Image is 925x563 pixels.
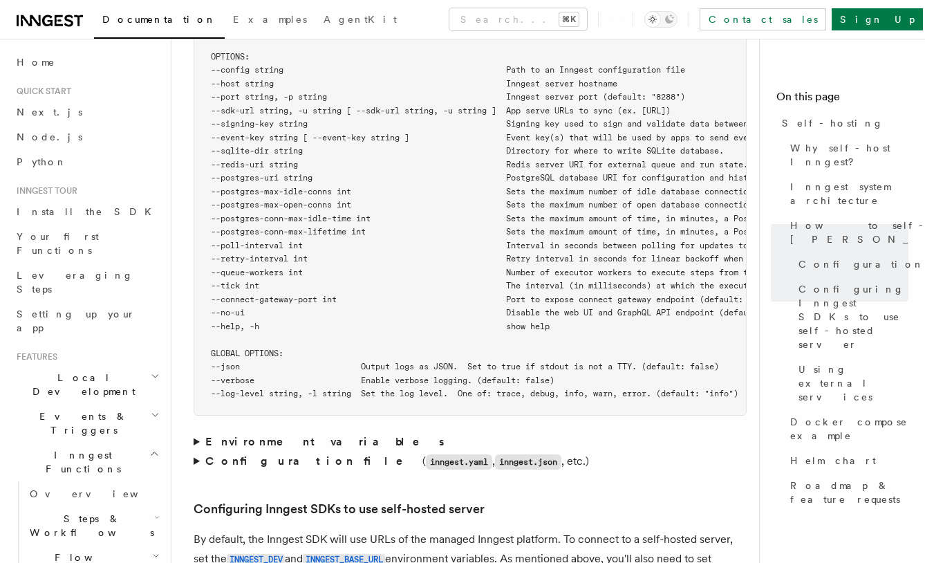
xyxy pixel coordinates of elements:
a: Configuration [793,252,908,277]
span: --tick int The interval (in milliseconds) at which the executor polls the queue (default: 150) [211,281,908,290]
a: Roadmap & feature requests [785,473,908,512]
span: --log-level string, -l string Set the log level. One of: trace, debug, info, warn, error. (defaul... [211,389,738,398]
code: inngest.json [495,454,561,470]
a: Leveraging Steps [11,263,162,302]
span: Python [17,156,67,167]
code: inngest.yaml [426,454,492,470]
span: --verbose Enable verbose logging. (default: false) [211,376,554,385]
span: Roadmap & feature requests [790,479,908,506]
span: Configuration [798,257,924,271]
a: Using external services [793,357,908,409]
span: Inngest system architecture [790,180,908,207]
a: Configuring Inngest SDKs to use self-hosted server [194,499,485,519]
span: --sdk-url string, -u string [ --sdk-url string, -u string ] App serve URLs to sync (ex. [URL]) [211,106,671,116]
span: OPTIONS: [211,52,250,62]
a: Helm chart [785,448,908,473]
span: Inngest Functions [11,448,149,476]
span: Your first Functions [17,231,99,256]
span: --sqlite-dir string Directory for where to write SQLite database. [211,146,724,156]
span: Setting up your app [17,308,136,333]
span: --port string, -p string Inngest server port (default: "8288") [211,92,685,102]
a: Docker compose example [785,409,908,448]
span: --host string Inngest server hostname [211,79,617,89]
span: --event-key string [ --event-key string ] Event key(s) that will be used by apps to send events t... [211,133,835,142]
a: Documentation [94,4,225,39]
button: Local Development [11,365,162,404]
span: Quick start [11,86,71,97]
span: --config string Path to an Inngest configuration file [211,65,685,75]
span: --json Output logs as JSON. Set to true if stdout is not a TTY. (default: false) [211,362,719,371]
span: Events & Triggers [11,409,151,437]
span: Next.js [17,107,82,118]
summary: Configuration file(inngest.yaml,inngest.json, etc.) [194,452,747,472]
span: --poll-interval int Interval in seconds between polling for updates to apps (default: 0) [211,241,835,250]
span: Overview [30,488,172,499]
span: Features [11,351,57,362]
span: Using external services [798,362,908,404]
a: Your first Functions [11,224,162,263]
a: Next.js [11,100,162,124]
span: Why self-host Inngest? [790,141,908,169]
span: Documentation [102,14,216,25]
a: Examples [225,4,315,37]
span: --no-ui Disable the web UI and GraphQL API endpoint (default: false) [211,308,796,317]
a: Node.js [11,124,162,149]
span: Node.js [17,131,82,142]
span: Docker compose example [790,415,908,443]
button: Inngest Functions [11,443,162,481]
a: Sign Up [832,8,923,30]
span: Home [17,55,55,69]
a: Contact sales [700,8,826,30]
span: AgentKit [324,14,397,25]
summary: Environment variables [194,432,747,452]
span: --connect-gateway-port int Port to expose connect gateway endpoint (default: 8289) [211,295,772,304]
a: Install the SDK [11,199,162,224]
span: Self-hosting [782,116,884,130]
button: Steps & Workflows [24,506,162,545]
a: Why self-host Inngest? [785,136,908,174]
a: Inngest system architecture [785,174,908,213]
span: Steps & Workflows [24,512,154,539]
button: Search...⌘K [449,8,587,30]
a: How to self-host [PERSON_NAME] [785,213,908,252]
span: Examples [233,14,307,25]
span: GLOBAL OPTIONS: [211,349,283,358]
kbd: ⌘K [559,12,579,26]
a: Python [11,149,162,174]
h4: On this page [776,89,908,111]
a: Overview [24,481,162,506]
span: --help, -h show help [211,322,550,331]
span: Local Development [11,371,151,398]
strong: Environment variables [205,435,447,448]
a: Setting up your app [11,302,162,340]
span: --queue-workers int Number of executor workers to execute steps from the queue (default: 100) [211,268,859,277]
span: Install the SDK [17,206,160,217]
span: --signing-key string Signing key used to sign and validate data between the server and apps. [211,119,850,129]
a: Home [11,50,162,75]
a: AgentKit [315,4,405,37]
span: Leveraging Steps [17,270,133,295]
a: Configuring Inngest SDKs to use self-hosted server [793,277,908,357]
button: Events & Triggers [11,404,162,443]
span: Inngest tour [11,185,77,196]
span: Configuring Inngest SDKs to use self-hosted server [798,282,908,351]
span: Helm chart [790,454,876,468]
button: Toggle dark mode [644,11,678,28]
a: Self-hosting [776,111,908,136]
strong: Configuration file [205,454,422,468]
